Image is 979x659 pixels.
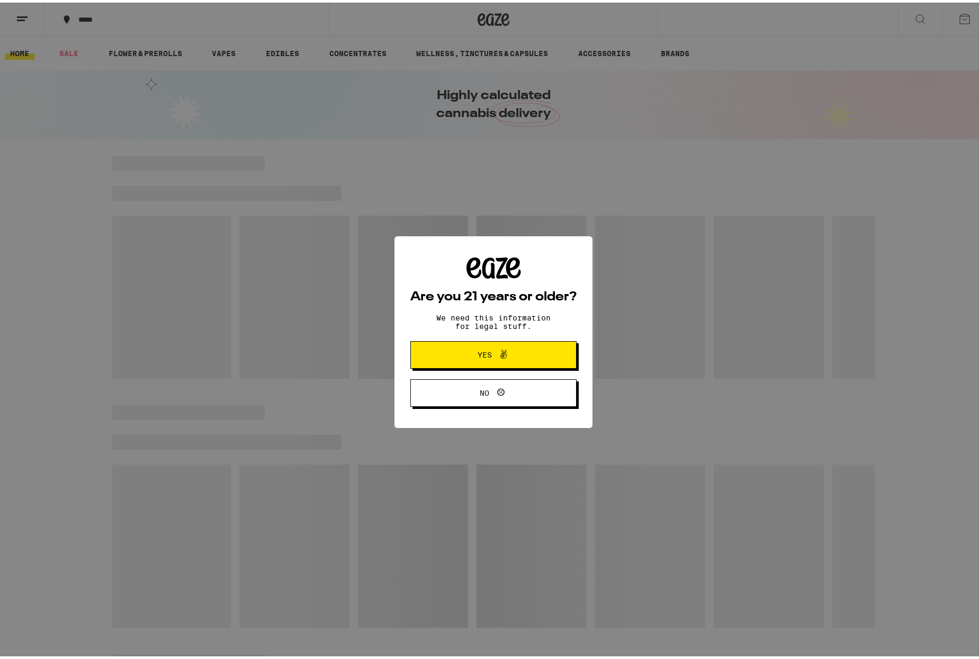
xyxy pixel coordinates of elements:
[410,377,577,404] button: No
[6,7,76,16] span: Hi. Need any help?
[427,311,560,328] p: We need this information for legal stuff.
[410,288,577,301] h2: Are you 21 years or older?
[480,387,489,394] span: No
[410,339,577,366] button: Yes
[1,1,578,77] button: Redirect to URL
[478,349,492,356] span: Yes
